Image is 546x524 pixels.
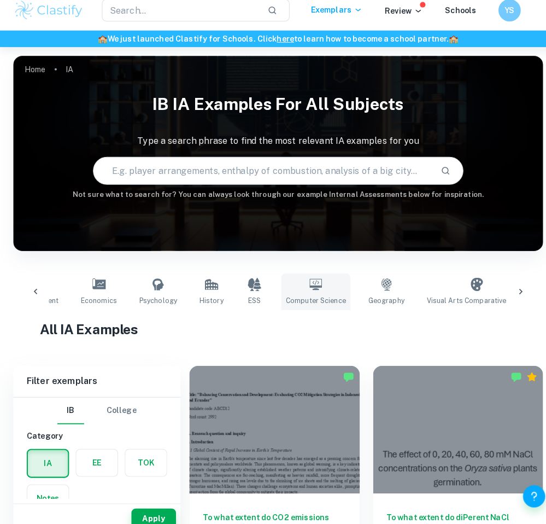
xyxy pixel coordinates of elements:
button: Search [428,168,447,187]
p: Type a search phrase to find the most relevant IA examples for you [13,142,533,155]
h6: Not sure what to search for? You can always look through our example Internal Assessments below f... [13,195,533,206]
p: IA [64,72,72,84]
a: here [272,43,289,52]
span: Geography [361,300,397,310]
button: EE [75,451,115,477]
a: Schools [437,15,467,24]
span: 🏫 [441,43,450,52]
p: Exemplars [305,13,356,25]
h6: Category [26,432,164,444]
img: Marked [337,374,348,385]
img: Clastify logo [13,9,83,31]
h1: IB IA examples for all subjects [13,95,533,129]
button: IA [27,451,67,478]
button: Notes [27,486,67,512]
span: Economics [79,300,115,310]
input: Search... [100,9,254,31]
h6: Filter exemplars [13,369,177,399]
h1: All IA Examples [39,323,507,342]
h6: YS [494,14,507,26]
h6: We just launched Clastify for Schools. Click to learn how to become a school partner. [2,42,544,54]
input: E.g. player arrangements, enthalpy of combustion, analysis of a big city... [92,162,424,193]
img: Marked [501,374,512,385]
span: History [196,300,219,310]
div: Premium [516,374,527,385]
span: Psychology [137,300,174,310]
span: 🏫 [96,43,105,52]
span: Visual Arts Comparative Study [419,300,517,310]
button: YS [489,9,511,31]
button: College [104,400,134,426]
button: Help and Feedback [513,486,535,508]
div: Filter type choice [56,400,134,426]
span: ESS [244,300,256,310]
span: Computer Science [280,300,339,310]
p: Review [378,14,415,26]
a: Home [24,70,45,85]
button: IB [56,400,83,426]
button: TOK [123,451,163,477]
